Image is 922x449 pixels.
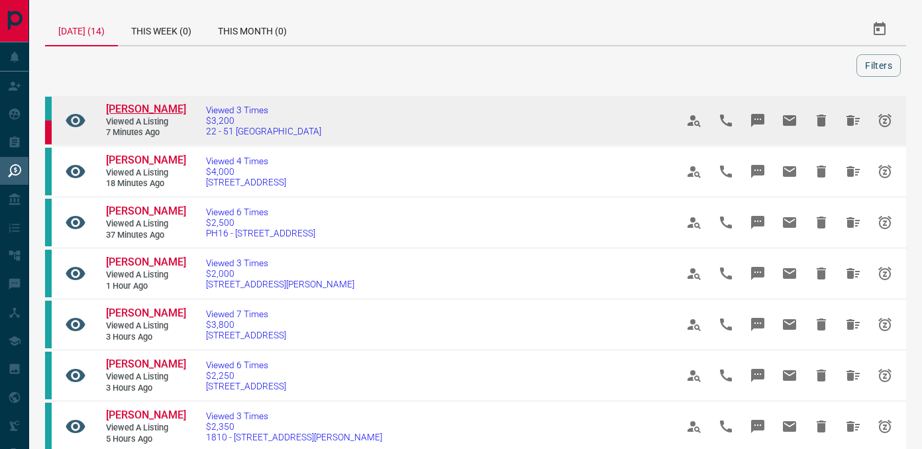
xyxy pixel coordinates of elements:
[774,411,805,442] span: Email
[106,256,185,270] a: [PERSON_NAME]
[678,309,710,340] span: View Profile
[106,409,185,423] a: [PERSON_NAME]
[678,258,710,289] span: View Profile
[710,258,742,289] span: Call
[805,207,837,238] span: Hide
[805,411,837,442] span: Hide
[774,258,805,289] span: Email
[742,411,774,442] span: Message
[856,54,901,77] button: Filters
[742,309,774,340] span: Message
[106,332,185,343] span: 3 hours ago
[864,13,896,45] button: Select Date Range
[742,156,774,187] span: Message
[869,360,901,391] span: Snooze
[45,301,52,348] div: condos.ca
[106,127,185,138] span: 7 minutes ago
[206,156,286,166] span: Viewed 4 Times
[206,207,315,238] a: Viewed 6 Times$2,500PH16 - [STREET_ADDRESS]
[106,117,185,128] span: Viewed a Listing
[837,156,869,187] span: Hide All from Namirah Ahmed
[106,307,185,321] a: [PERSON_NAME]
[206,309,286,319] span: Viewed 7 Times
[106,230,185,241] span: 37 minutes ago
[106,178,185,189] span: 18 minutes ago
[710,156,742,187] span: Call
[742,207,774,238] span: Message
[45,97,52,121] div: condos.ca
[206,411,382,421] span: Viewed 3 Times
[206,432,382,442] span: 1810 - [STREET_ADDRESS][PERSON_NAME]
[45,121,52,144] div: property.ca
[678,105,710,136] span: View Profile
[678,207,710,238] span: View Profile
[106,383,185,394] span: 3 hours ago
[837,258,869,289] span: Hide All from Moojan Jafarzadeh
[106,154,186,166] span: [PERSON_NAME]
[206,268,354,279] span: $2,000
[45,199,52,246] div: condos.ca
[678,360,710,391] span: View Profile
[710,411,742,442] span: Call
[710,207,742,238] span: Call
[742,105,774,136] span: Message
[837,411,869,442] span: Hide All from Charles Pedro
[206,105,321,115] span: Viewed 3 Times
[206,228,315,238] span: PH16 - [STREET_ADDRESS]
[106,256,186,268] span: [PERSON_NAME]
[869,309,901,340] span: Snooze
[805,360,837,391] span: Hide
[710,309,742,340] span: Call
[106,358,186,370] span: [PERSON_NAME]
[869,207,901,238] span: Snooze
[106,423,185,434] span: Viewed a Listing
[206,258,354,289] a: Viewed 3 Times$2,000[STREET_ADDRESS][PERSON_NAME]
[805,156,837,187] span: Hide
[106,154,185,168] a: [PERSON_NAME]
[206,370,286,381] span: $2,250
[774,156,805,187] span: Email
[106,103,185,117] a: [PERSON_NAME]
[837,309,869,340] span: Hide All from Namirah Ahmed
[678,411,710,442] span: View Profile
[106,219,185,230] span: Viewed a Listing
[206,279,354,289] span: [STREET_ADDRESS][PERSON_NAME]
[106,372,185,383] span: Viewed a Listing
[118,13,205,45] div: This Week (0)
[206,360,286,391] a: Viewed 6 Times$2,250[STREET_ADDRESS]
[106,205,185,219] a: [PERSON_NAME]
[205,13,300,45] div: This Month (0)
[837,360,869,391] span: Hide All from Suiyin Lin
[678,156,710,187] span: View Profile
[206,115,321,126] span: $3,200
[869,411,901,442] span: Snooze
[869,156,901,187] span: Snooze
[805,258,837,289] span: Hide
[106,409,186,421] span: [PERSON_NAME]
[206,319,286,330] span: $3,800
[805,309,837,340] span: Hide
[206,360,286,370] span: Viewed 6 Times
[206,166,286,177] span: $4,000
[774,360,805,391] span: Email
[742,360,774,391] span: Message
[710,105,742,136] span: Call
[45,352,52,399] div: condos.ca
[106,358,185,372] a: [PERSON_NAME]
[805,105,837,136] span: Hide
[206,105,321,136] a: Viewed 3 Times$3,20022 - 51 [GEOGRAPHIC_DATA]
[106,270,185,281] span: Viewed a Listing
[206,177,286,187] span: [STREET_ADDRESS]
[106,307,186,319] span: [PERSON_NAME]
[774,309,805,340] span: Email
[206,381,286,391] span: [STREET_ADDRESS]
[869,105,901,136] span: Snooze
[106,281,185,292] span: 1 hour ago
[869,258,901,289] span: Snooze
[837,207,869,238] span: Hide All from Ana Cheng
[45,148,52,195] div: condos.ca
[774,105,805,136] span: Email
[206,421,382,432] span: $2,350
[206,330,286,340] span: [STREET_ADDRESS]
[206,217,315,228] span: $2,500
